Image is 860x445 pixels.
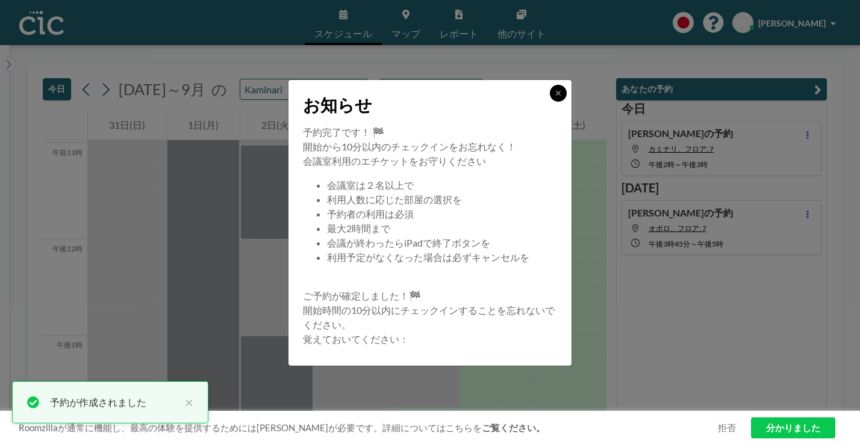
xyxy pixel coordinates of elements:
[327,179,414,191] font: 会議室は２名以上で
[327,237,490,248] font: 会議が終わったらiPadで終了ボタンを
[766,422,820,433] font: 分かりました
[327,194,462,205] font: 利用人数に応じた部屋の選択を
[179,395,193,410] button: 近い
[303,126,384,138] font: 予約完了です！ 🏁
[303,333,409,345] font: 覚えておいてください：
[50,396,146,408] font: 予約が作成されました
[303,304,555,330] font: 開始時間の10分以内にチェックインすることを忘れないでください。
[327,251,529,263] font: 利用予定がなくなった場合は必ずキャンセルを
[327,208,414,219] font: 予約者の利用は必須
[718,422,736,434] a: 拒否
[303,155,486,167] font: 会議室利用のエチケットをお守りください
[303,94,372,115] font: お知らせ
[303,290,421,301] font: ご予約が確定しました！🏁
[185,393,193,411] font: ×
[19,422,482,433] font: Roomzillaが通常に機能し、最高の体験を提供するためには[PERSON_NAME]が必要です。詳細についてはこちらを
[718,422,736,433] font: 拒否
[303,141,516,152] font: 開始から10分以内のチェックインをお忘れなく！
[482,422,545,433] a: ご覧ください。
[327,222,390,234] font: 最大2時間まで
